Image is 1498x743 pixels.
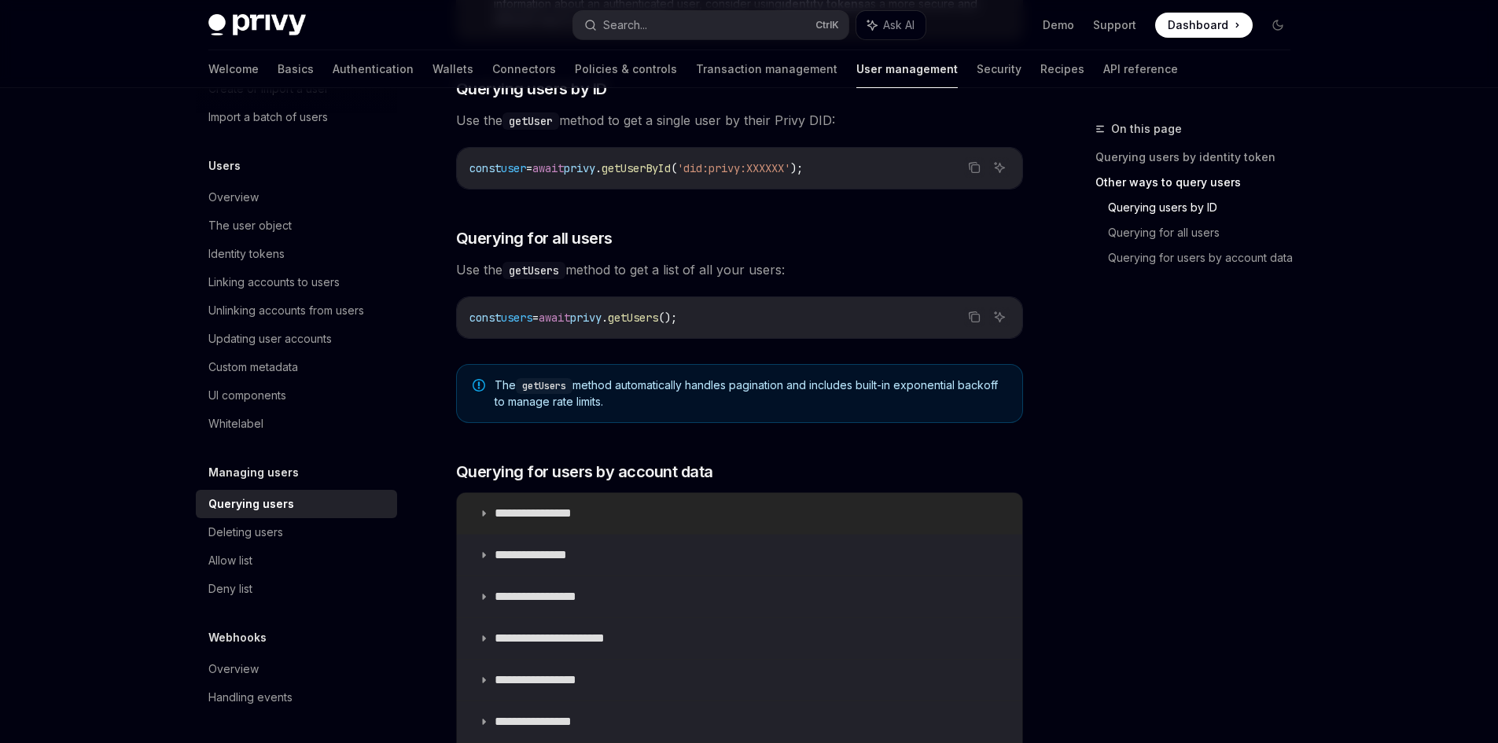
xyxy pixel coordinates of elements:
[208,688,293,707] div: Handling events
[964,157,985,178] button: Copy the contents from the code block
[208,551,252,570] div: Allow list
[196,296,397,325] a: Unlinking accounts from users
[196,325,397,353] a: Updating user accounts
[469,161,501,175] span: const
[1108,220,1303,245] a: Querying for all users
[196,381,397,410] a: UI components
[473,379,485,392] svg: Note
[208,579,252,598] div: Deny list
[989,307,1010,327] button: Ask AI
[208,50,259,88] a: Welcome
[196,240,397,268] a: Identity tokens
[208,188,259,207] div: Overview
[208,523,283,542] div: Deleting users
[208,156,241,175] h5: Users
[196,575,397,603] a: Deny list
[208,628,267,647] h5: Webhooks
[539,311,570,325] span: await
[196,683,397,712] a: Handling events
[208,660,259,679] div: Overview
[501,161,526,175] span: user
[501,311,532,325] span: users
[196,211,397,240] a: The user object
[603,16,647,35] div: Search...
[456,78,607,100] span: Querying users by ID
[1040,50,1084,88] a: Recipes
[208,329,332,348] div: Updating user accounts
[570,311,602,325] span: privy
[1168,17,1228,33] span: Dashboard
[208,495,294,513] div: Querying users
[977,50,1021,88] a: Security
[658,311,677,325] span: ();
[196,490,397,518] a: Querying users
[456,109,1023,131] span: Use the method to get a single user by their Privy DID:
[883,17,915,33] span: Ask AI
[469,311,501,325] span: const
[573,11,848,39] button: Search...CtrlK
[856,11,926,39] button: Ask AI
[208,273,340,292] div: Linking accounts to users
[1155,13,1253,38] a: Dashboard
[671,161,677,175] span: (
[602,161,671,175] span: getUserById
[208,108,328,127] div: Import a batch of users
[564,161,595,175] span: privy
[677,161,790,175] span: 'did:privy:XXXXXX'
[208,386,286,405] div: UI components
[532,161,564,175] span: await
[696,50,837,88] a: Transaction management
[532,311,539,325] span: =
[492,50,556,88] a: Connectors
[1108,195,1303,220] a: Querying users by ID
[208,463,299,482] h5: Managing users
[432,50,473,88] a: Wallets
[196,655,397,683] a: Overview
[608,311,658,325] span: getUsers
[456,259,1023,281] span: Use the method to get a list of all your users:
[495,377,1007,410] span: The method automatically handles pagination and includes built-in exponential backoff to manage r...
[1093,17,1136,33] a: Support
[208,245,285,263] div: Identity tokens
[989,157,1010,178] button: Ask AI
[278,50,314,88] a: Basics
[196,353,397,381] a: Custom metadata
[196,518,397,546] a: Deleting users
[208,14,306,36] img: dark logo
[196,103,397,131] a: Import a batch of users
[575,50,677,88] a: Policies & controls
[526,161,532,175] span: =
[1111,120,1182,138] span: On this page
[196,546,397,575] a: Allow list
[595,161,602,175] span: .
[208,301,364,320] div: Unlinking accounts from users
[502,112,559,130] code: getUser
[196,268,397,296] a: Linking accounts to users
[1095,145,1303,170] a: Querying users by identity token
[1043,17,1074,33] a: Demo
[208,358,298,377] div: Custom metadata
[856,50,958,88] a: User management
[208,216,292,235] div: The user object
[1265,13,1290,38] button: Toggle dark mode
[333,50,414,88] a: Authentication
[196,410,397,438] a: Whitelabel
[456,461,713,483] span: Querying for users by account data
[1095,170,1303,195] a: Other ways to query users
[516,378,572,394] code: getUsers
[790,161,803,175] span: );
[208,414,263,433] div: Whitelabel
[1103,50,1178,88] a: API reference
[1108,245,1303,270] a: Querying for users by account data
[456,227,613,249] span: Querying for all users
[502,262,565,279] code: getUsers
[815,19,839,31] span: Ctrl K
[964,307,985,327] button: Copy the contents from the code block
[196,183,397,211] a: Overview
[602,311,608,325] span: .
